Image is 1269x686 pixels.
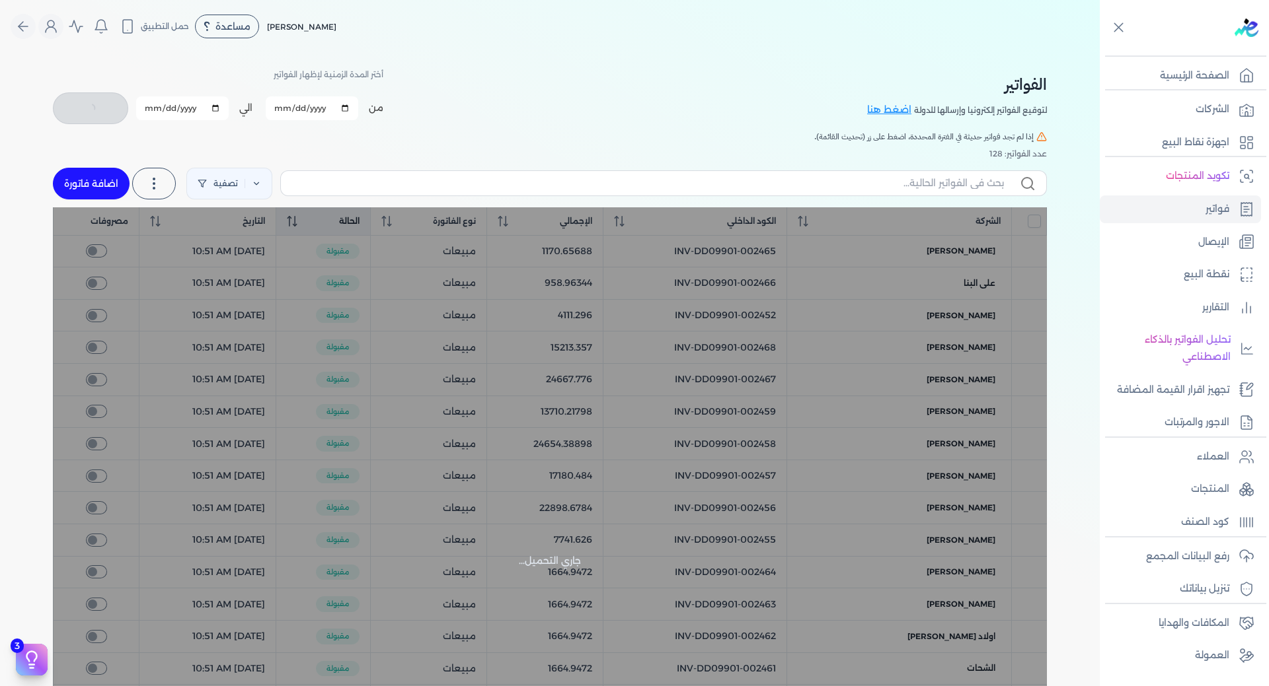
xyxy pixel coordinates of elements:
img: logo [1235,18,1258,37]
a: فواتير [1100,195,1261,223]
p: المنتجات [1191,481,1229,498]
span: 3 [11,638,24,653]
a: تجهيز اقرار القيمة المضافة [1100,376,1261,404]
a: المنتجات [1100,475,1261,503]
a: تنزيل بياناتك [1100,575,1261,603]
a: تحليل الفواتير بالذكاء الاصطناعي [1100,326,1261,370]
a: المكافات والهدايا [1100,609,1261,637]
a: الصفحة الرئيسية [1100,62,1261,90]
input: بحث في الفواتير الحالية... [291,176,1004,190]
a: كود الصنف [1100,508,1261,536]
a: الإيصال [1100,228,1261,256]
p: الشركات [1196,101,1229,118]
p: كود الصنف [1181,514,1229,531]
p: أختر المدة الزمنية لإظهار الفواتير [274,66,383,83]
span: إذا لم تجد فواتير حديثة في الفترة المحددة، اضغط على زر (تحديث القائمة). [814,131,1034,143]
p: الاجور والمرتبات [1165,414,1229,431]
span: حمل التطبيق [141,20,189,32]
p: العمولة [1195,647,1229,664]
p: اجهزة نقاط البيع [1162,134,1229,151]
p: تنزيل بياناتك [1180,580,1229,598]
p: العملاء [1197,448,1229,465]
a: رفع البيانات المجمع [1100,543,1261,570]
a: التقارير [1100,294,1261,322]
a: نقطة البيع [1100,261,1261,289]
a: تصفية [186,168,272,199]
a: الاجور والمرتبات [1100,409,1261,436]
a: الشركات [1100,96,1261,123]
label: الي [239,101,252,115]
button: حمل التطبيق [116,15,192,38]
p: نقطة البيع [1184,266,1229,283]
p: تحليل الفواتير بالذكاء الاصطناعي [1106,331,1231,365]
p: رفع البيانات المجمع [1146,548,1229,565]
a: اضغط هنا [867,103,914,118]
a: العمولة [1100,642,1261,669]
div: عدد الفواتير: 128 [53,148,1047,160]
p: لتوقيع الفواتير إلكترونيا وإرسالها للدولة [914,102,1047,119]
p: الإيصال [1198,234,1229,251]
p: الصفحة الرئيسية [1160,67,1229,85]
p: فواتير [1206,201,1229,218]
a: العملاء [1100,443,1261,471]
button: 3 [16,644,48,675]
span: [PERSON_NAME] [267,22,336,32]
p: تكويد المنتجات [1166,168,1229,185]
p: تجهيز اقرار القيمة المضافة [1117,382,1229,399]
label: من [369,101,383,115]
a: تكويد المنتجات [1100,162,1261,190]
h2: الفواتير [867,73,1047,96]
p: المكافات والهدايا [1159,615,1229,632]
a: اجهزة نقاط البيع [1100,129,1261,156]
a: اضافة فاتورة [53,168,130,199]
p: التقارير [1202,299,1229,316]
span: مساعدة [215,22,250,31]
div: مساعدة [195,15,259,38]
